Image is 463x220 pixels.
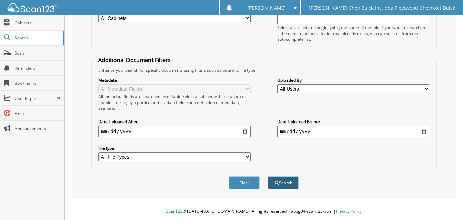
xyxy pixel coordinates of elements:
[98,119,251,125] label: Date Uploaded After
[105,105,114,111] a: here
[268,176,299,189] button: Search
[277,126,429,137] input: end
[15,95,56,101] span: User Reports
[15,50,61,56] span: Scan
[15,65,61,71] span: Reminders
[15,20,61,26] span: Cabinets
[98,94,251,111] div: All metadata fields are searched by default. Select a cabinet with metadata to enable filtering b...
[98,77,251,83] label: Metadata
[309,6,455,10] span: [PERSON_NAME] Chev Buick Inc. dba Fleetwood Chevrolet Buick
[277,77,429,83] label: Uploaded By
[98,145,251,151] label: File type
[229,176,260,189] button: Clear
[95,56,174,64] legend: Additional Document Filters
[98,126,251,137] input: start
[166,208,183,214] span: Scan123
[65,203,463,220] div: © [DATE]-[DATE] [DOMAIN_NAME]. All rights reserved | appg04-scan123-com |
[277,119,429,125] label: Date Uploaded Before
[15,80,61,86] span: Bookmarks
[429,187,463,220] iframe: Chat Widget
[15,126,61,131] span: Announcements
[277,25,429,42] div: Select a cabinet and begin typing the name of the folder you want to search in. If the name match...
[15,111,61,116] span: Help
[336,208,362,214] a: Privacy Policy
[15,35,60,41] span: Search
[7,3,58,12] img: scan123-logo-white.svg
[95,67,433,73] div: Enhance your search for specific documents using filters such as date and file type.
[247,6,286,10] span: [PERSON_NAME]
